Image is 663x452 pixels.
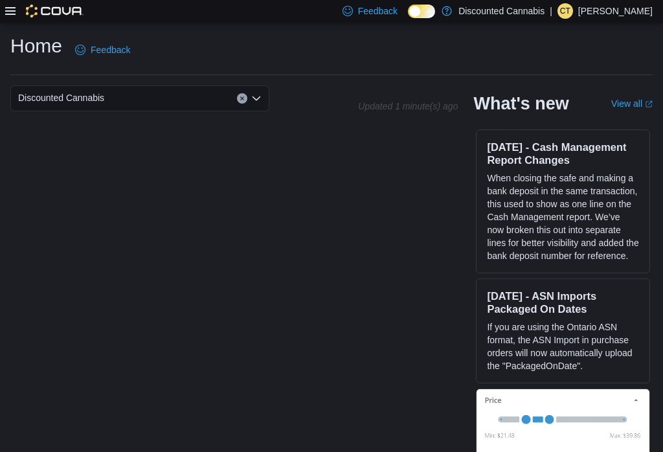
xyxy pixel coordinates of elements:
[358,101,458,111] p: Updated 1 minute(s) ago
[70,37,135,63] a: Feedback
[408,5,435,18] input: Dark Mode
[10,33,62,59] h1: Home
[487,321,639,372] p: If you are using the Ontario ASN format, the ASN Import in purchase orders will now automatically...
[487,289,639,315] h3: [DATE] - ASN Imports Packaged On Dates
[237,93,247,104] button: Clear input
[611,98,653,109] a: View allExternal link
[557,3,573,19] div: courtney taylor
[487,141,639,166] h3: [DATE] - Cash Management Report Changes
[560,3,570,19] span: ct
[458,3,545,19] p: Discounted Cannabis
[251,93,262,104] button: Open list of options
[18,90,104,106] span: Discounted Cannabis
[358,5,398,17] span: Feedback
[487,172,639,262] p: When closing the safe and making a bank deposit in the same transaction, this used to show as one...
[645,100,653,108] svg: External link
[26,5,84,17] img: Cova
[473,93,568,114] h2: What's new
[91,43,130,56] span: Feedback
[578,3,653,19] p: [PERSON_NAME]
[550,3,552,19] p: |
